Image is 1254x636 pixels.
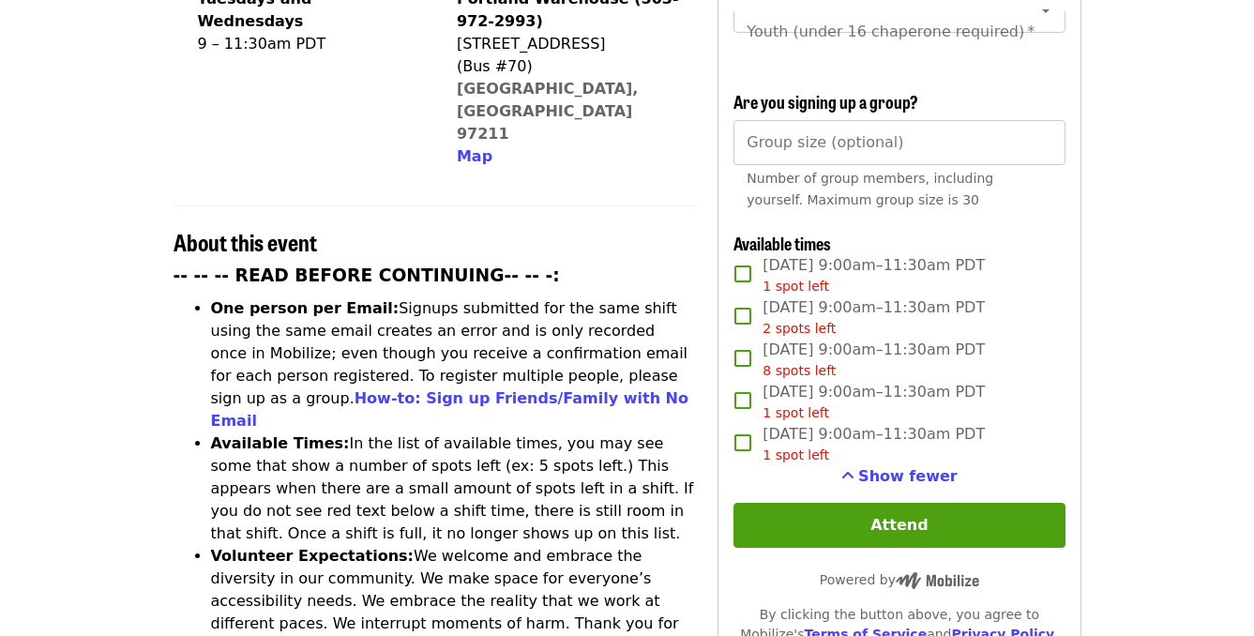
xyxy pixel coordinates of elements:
[457,33,680,55] div: [STREET_ADDRESS]
[820,572,979,587] span: Powered by
[174,265,560,285] strong: -- -- -- READ BEFORE CONTINUING-- -- -:
[211,299,400,317] strong: One person per Email:
[457,147,492,165] span: Map
[763,254,985,296] span: [DATE] 9:00am–11:30am PDT
[733,231,831,255] span: Available times
[763,321,836,336] span: 2 spots left
[211,547,415,565] strong: Volunteer Expectations:
[733,120,1065,165] input: [object Object]
[211,434,350,452] strong: Available Times:
[763,381,985,423] span: [DATE] 9:00am–11:30am PDT
[858,467,958,485] span: Show fewer
[174,225,317,258] span: About this event
[763,363,836,378] span: 8 spots left
[763,296,985,339] span: [DATE] 9:00am–11:30am PDT
[763,423,985,465] span: [DATE] 9:00am–11:30am PDT
[841,465,958,488] button: See more timeslots
[733,503,1065,548] button: Attend
[763,447,829,462] span: 1 spot left
[457,80,639,143] a: [GEOGRAPHIC_DATA], [GEOGRAPHIC_DATA] 97211
[763,279,829,294] span: 1 spot left
[457,55,680,78] div: (Bus #70)
[747,171,993,207] span: Number of group members, including yourself. Maximum group size is 30
[198,33,419,55] div: 9 – 11:30am PDT
[763,405,829,420] span: 1 spot left
[211,432,696,545] li: In the list of available times, you may see some that show a number of spots left (ex: 5 spots le...
[733,89,918,114] span: Are you signing up a group?
[457,145,492,168] button: Map
[763,339,985,381] span: [DATE] 9:00am–11:30am PDT
[896,572,979,589] img: Powered by Mobilize
[211,389,689,430] a: How-to: Sign up Friends/Family with No Email
[211,297,696,432] li: Signups submitted for the same shift using the same email creates an error and is only recorded o...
